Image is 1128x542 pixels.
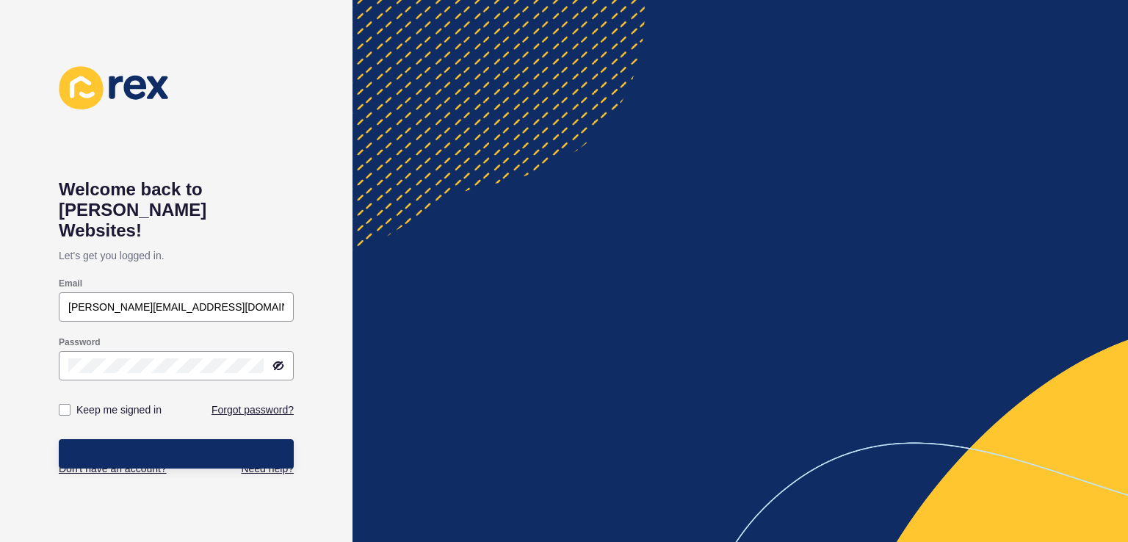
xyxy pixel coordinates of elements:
[59,278,82,289] label: Email
[59,336,101,348] label: Password
[59,241,294,270] p: Let's get you logged in.
[59,461,167,476] a: Don't have an account?
[211,402,294,417] a: Forgot password?
[68,300,284,314] input: e.g. name@company.com
[59,179,294,241] h1: Welcome back to [PERSON_NAME] Websites!
[76,402,162,417] label: Keep me signed in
